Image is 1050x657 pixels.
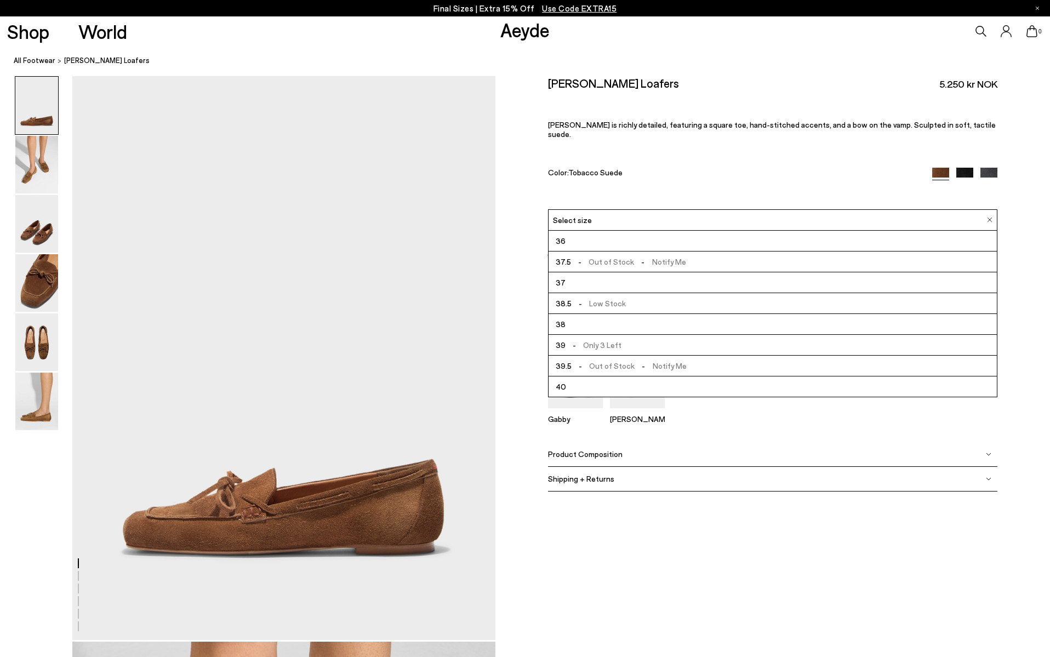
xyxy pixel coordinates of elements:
p: Gabby [548,414,603,424]
a: All Footwear [14,55,55,66]
nav: breadcrumb [14,46,1050,76]
span: Tobacco Suede [568,168,623,177]
span: 36 [556,234,566,248]
span: Only 3 Left [566,338,621,352]
p: Final Sizes | Extra 15% Off [433,2,617,15]
img: Jasper Moccasin Loafers - Image 2 [15,136,58,193]
img: Jasper Moccasin Loafers - Image 6 [15,373,58,430]
a: Leon Loafers [PERSON_NAME] [610,401,665,424]
span: 37 [556,276,566,289]
span: - [566,340,583,350]
span: Product Composition [548,449,623,459]
img: Jasper Moccasin Loafers - Image 3 [15,195,58,253]
span: Navigate to /collections/ss25-final-sizes [542,3,617,13]
span: Low Stock [572,296,626,310]
span: - [635,361,652,370]
a: 0 [1026,25,1037,37]
span: 5.250 kr NOK [939,77,997,91]
span: - [571,257,589,266]
span: - [634,257,652,266]
p: [PERSON_NAME] [610,414,665,424]
span: 40 [556,380,566,393]
span: - [572,361,589,370]
img: svg%3E [986,452,991,457]
span: [PERSON_NAME] Loafers [64,55,150,66]
a: Gabby Almond-Toe Loafers Gabby [548,401,603,424]
span: Select size [553,214,592,226]
img: Jasper Moccasin Loafers - Image 4 [15,254,58,312]
a: Shop [7,22,49,41]
img: Jasper Moccasin Loafers - Image 1 [15,77,58,134]
span: 38 [556,317,566,331]
a: World [78,22,127,41]
a: Aeyde [500,18,550,41]
h2: [PERSON_NAME] Loafers [548,76,679,90]
span: 37.5 [556,255,571,268]
span: 0 [1037,28,1043,35]
div: Color: [548,168,918,180]
span: Out of Stock Notify Me [571,255,686,268]
img: svg%3E [986,476,991,482]
img: Jasper Moccasin Loafers - Image 5 [15,313,58,371]
span: - [572,299,589,308]
span: 39.5 [556,359,572,373]
span: 38.5 [556,296,572,310]
span: 39 [556,338,566,352]
span: Out of Stock Notify Me [572,359,687,373]
p: [PERSON_NAME] is richly detailed, featuring a square toe, hand-stitched accents, and a bow on the... [548,120,998,139]
span: Shipping + Returns [548,474,614,483]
